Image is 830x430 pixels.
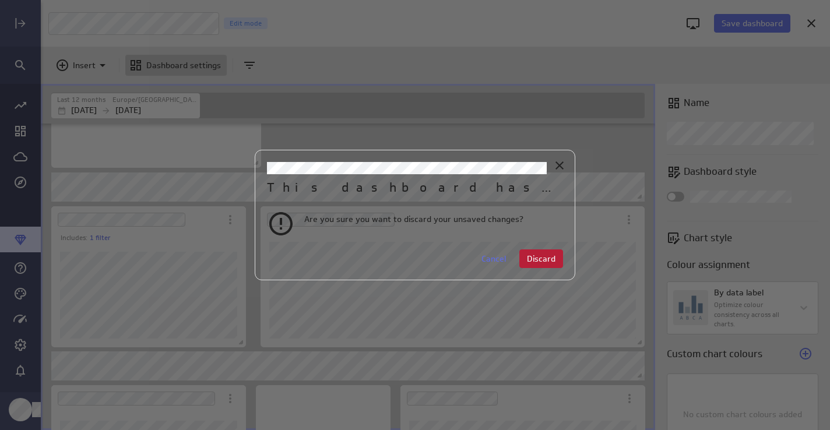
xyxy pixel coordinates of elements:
p: Are you sure you want to discard your unsaved changes? [304,213,523,225]
div: Close [550,156,569,175]
h2: This dashboard has unsaved changes [267,179,563,198]
button: Discard [519,249,563,268]
span: Discard [527,253,555,264]
span: Cancel [481,253,506,264]
button: Cancel [474,249,514,268]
